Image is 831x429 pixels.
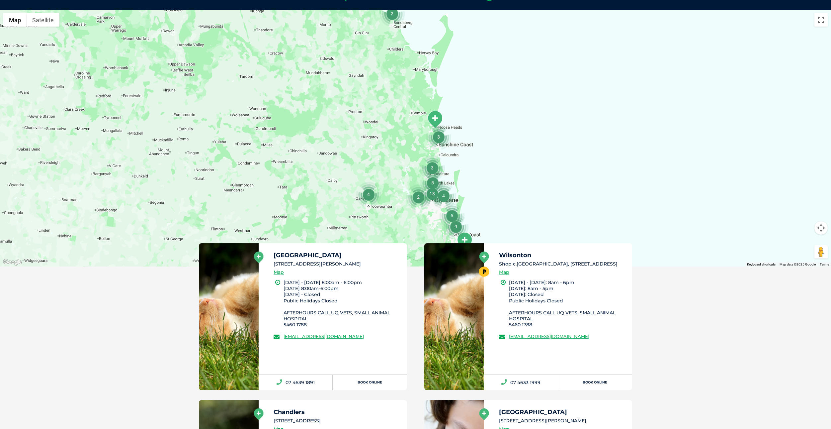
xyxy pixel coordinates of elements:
[558,375,632,390] a: Book Online
[814,221,828,235] button: Map camera controls
[333,375,407,390] a: Book Online
[27,13,59,27] button: Show satellite imagery
[406,184,431,210] div: 2
[427,110,443,129] div: Noosa Civic
[747,262,776,267] button: Keyboard shortcuts
[820,263,829,266] a: Terms (opens in new tab)
[3,13,27,27] button: Show street map
[379,1,405,26] div: 2
[284,334,364,339] a: [EMAIL_ADDRESS][DOMAIN_NAME]
[509,334,589,339] a: [EMAIL_ADDRESS][DOMAIN_NAME]
[814,13,828,27] button: Toggle fullscreen view
[420,170,445,195] div: 5
[274,261,401,268] li: [STREET_ADDRESS][PERSON_NAME]
[499,409,626,415] h5: [GEOGRAPHIC_DATA]
[499,252,626,258] h5: Wilsonton
[274,417,401,424] li: [STREET_ADDRESS]
[484,375,558,390] a: 07 4633 1999
[274,409,401,415] h5: Chandlers
[456,232,473,250] div: Tweed Heads
[509,279,626,328] li: [DATE] - [DATE]: 8am - 6pm [DATE]: 8am - 5pm [DATE]: Closed Public Holidays Closed AFTERHOURS CAL...
[780,263,816,266] span: Map data ©2025 Google
[499,417,626,424] li: [STREET_ADDRESS][PERSON_NAME]
[499,261,626,268] li: Shop c.[GEOGRAPHIC_DATA], [STREET_ADDRESS]
[420,155,445,180] div: 3
[499,268,509,276] a: Map
[2,258,24,267] a: Open this area in Google Maps (opens a new window)
[443,214,468,239] div: 9
[284,279,401,328] li: [DATE] - [DATE] 8:00am - 6:00pm [DATE] 8:00am-6:00pm [DATE] - Closed Public Holidays Closed AFTER...
[356,182,381,207] div: 4
[420,181,445,206] div: 13
[259,375,333,390] a: 07 4639 1891
[2,258,24,267] img: Google
[814,245,828,259] button: Drag Pegman onto the map to open Street View
[431,183,456,208] div: 4
[426,124,451,150] div: 3
[274,268,284,276] a: Map
[439,203,464,228] div: 5
[274,252,401,258] h5: [GEOGRAPHIC_DATA]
